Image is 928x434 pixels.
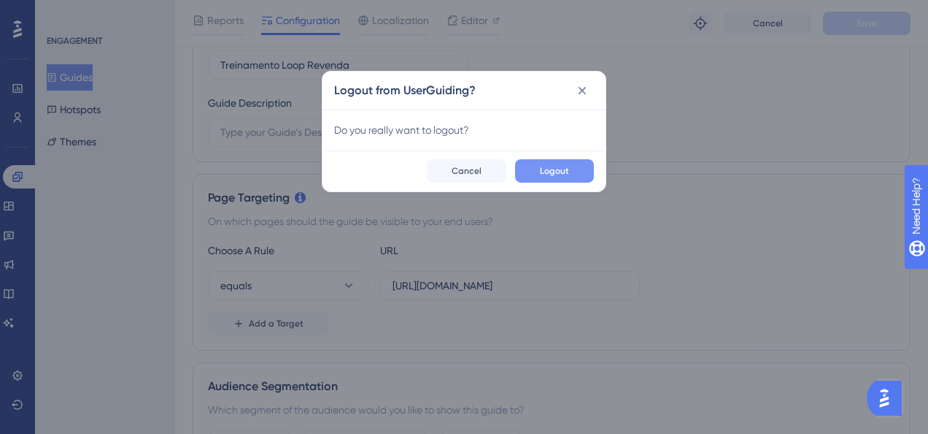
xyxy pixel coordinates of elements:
div: Do you really want to logout? [334,121,594,139]
span: Logout [540,165,569,177]
iframe: UserGuiding AI Assistant Launcher [867,376,910,420]
span: Need Help? [34,4,91,21]
span: Cancel [452,165,482,177]
h2: Logout from UserGuiding? [334,82,476,99]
